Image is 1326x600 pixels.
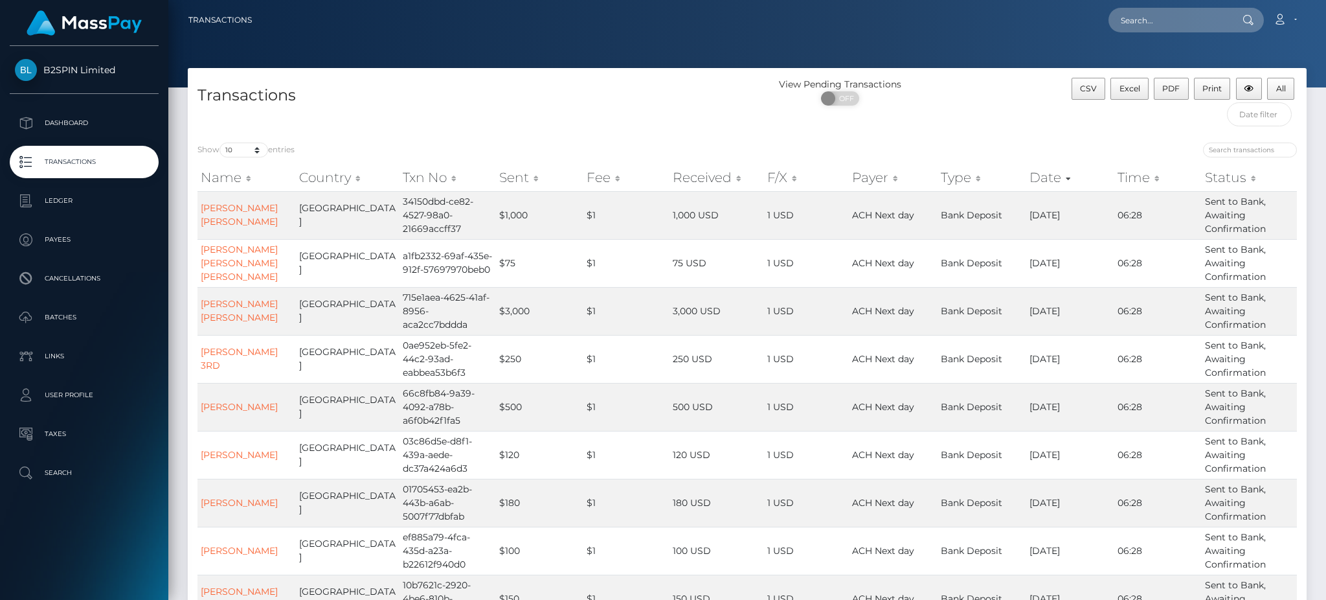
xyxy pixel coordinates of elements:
p: User Profile [15,386,153,405]
td: 120 USD [669,431,764,479]
td: 250 USD [669,335,764,383]
td: $1 [583,191,669,239]
a: Search [10,457,159,489]
td: Bank Deposit [938,479,1026,527]
td: Sent to Bank, Awaiting Confirmation [1202,383,1297,431]
img: MassPay Logo [27,10,142,36]
td: 06:28 [1114,431,1202,479]
td: Bank Deposit [938,527,1026,575]
td: Bank Deposit [938,383,1026,431]
th: Sent: activate to sort column ascending [496,165,583,190]
td: 1 USD [764,383,849,431]
label: Show entries [197,143,295,157]
td: [DATE] [1026,479,1114,527]
td: 06:28 [1114,527,1202,575]
th: Received: activate to sort column ascending [669,165,764,190]
th: Payer: activate to sort column ascending [849,165,938,190]
td: $1 [583,239,669,287]
a: [PERSON_NAME] [PERSON_NAME] [201,298,278,323]
td: [GEOGRAPHIC_DATA] [296,335,399,383]
td: 34150dbd-ce82-4527-98a0-21669accff37 [399,191,496,239]
td: $500 [496,383,583,431]
td: Sent to Bank, Awaiting Confirmation [1202,479,1297,527]
td: $180 [496,479,583,527]
td: a1fb2332-69af-435e-912f-57697970beb0 [399,239,496,287]
button: CSV [1072,78,1106,100]
a: [PERSON_NAME] [201,449,278,461]
div: View Pending Transactions [747,78,934,91]
a: Dashboard [10,107,159,139]
th: Type: activate to sort column ascending [938,165,1026,190]
input: Date filter [1227,102,1292,126]
td: [GEOGRAPHIC_DATA] [296,287,399,335]
p: Links [15,347,153,366]
td: 06:28 [1114,239,1202,287]
a: Batches [10,301,159,334]
a: Ledger [10,185,159,217]
span: ACH Next day [852,257,914,269]
p: Batches [15,308,153,327]
td: 06:28 [1114,191,1202,239]
td: [GEOGRAPHIC_DATA] [296,479,399,527]
td: 1 USD [764,431,849,479]
td: 66c8fb84-9a39-4092-a78b-a6f0b42f1fa5 [399,383,496,431]
a: [PERSON_NAME] [201,545,278,557]
td: 100 USD [669,527,764,575]
a: [PERSON_NAME] 3RD [201,346,278,371]
td: Sent to Bank, Awaiting Confirmation [1202,527,1297,575]
p: Cancellations [15,269,153,288]
button: Column visibility [1236,78,1263,100]
td: [GEOGRAPHIC_DATA] [296,431,399,479]
input: Search transactions [1203,143,1297,157]
p: Payees [15,230,153,249]
td: 0ae952eb-5fe2-44c2-93ad-eabbea53b6f3 [399,335,496,383]
td: $120 [496,431,583,479]
td: 1 USD [764,479,849,527]
td: 75 USD [669,239,764,287]
th: F/X: activate to sort column ascending [764,165,849,190]
p: Dashboard [15,113,153,133]
span: ACH Next day [852,449,914,461]
td: [DATE] [1026,527,1114,575]
a: [PERSON_NAME] [PERSON_NAME] [201,202,278,227]
select: Showentries [219,143,268,157]
th: Txn No: activate to sort column ascending [399,165,496,190]
span: CSV [1080,84,1097,93]
td: 715e1aea-4625-41af-8956-aca2cc7bddda [399,287,496,335]
span: ACH Next day [852,353,914,365]
td: 06:28 [1114,383,1202,431]
td: 01705453-ea2b-443b-a6ab-5007f77dbfab [399,479,496,527]
td: [DATE] [1026,431,1114,479]
a: Links [10,340,159,373]
td: 1 USD [764,191,849,239]
p: Ledger [15,191,153,211]
td: $3,000 [496,287,583,335]
td: Bank Deposit [938,239,1026,287]
td: [GEOGRAPHIC_DATA] [296,191,399,239]
td: Sent to Bank, Awaiting Confirmation [1202,191,1297,239]
td: 1,000 USD [669,191,764,239]
td: 06:28 [1114,335,1202,383]
p: Transactions [15,152,153,172]
th: Time: activate to sort column ascending [1114,165,1202,190]
td: $100 [496,527,583,575]
button: Print [1194,78,1231,100]
td: Bank Deposit [938,287,1026,335]
td: $1 [583,479,669,527]
td: 500 USD [669,383,764,431]
td: Bank Deposit [938,431,1026,479]
span: ACH Next day [852,401,914,413]
td: 1 USD [764,335,849,383]
img: B2SPIN Limited [15,59,37,81]
a: Transactions [10,146,159,178]
td: $1,000 [496,191,583,239]
td: Sent to Bank, Awaiting Confirmation [1202,287,1297,335]
td: Bank Deposit [938,191,1026,239]
td: $75 [496,239,583,287]
td: Sent to Bank, Awaiting Confirmation [1202,431,1297,479]
td: Sent to Bank, Awaiting Confirmation [1202,335,1297,383]
td: [DATE] [1026,287,1114,335]
td: Sent to Bank, Awaiting Confirmation [1202,239,1297,287]
p: Search [15,463,153,483]
span: Excel [1119,84,1140,93]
